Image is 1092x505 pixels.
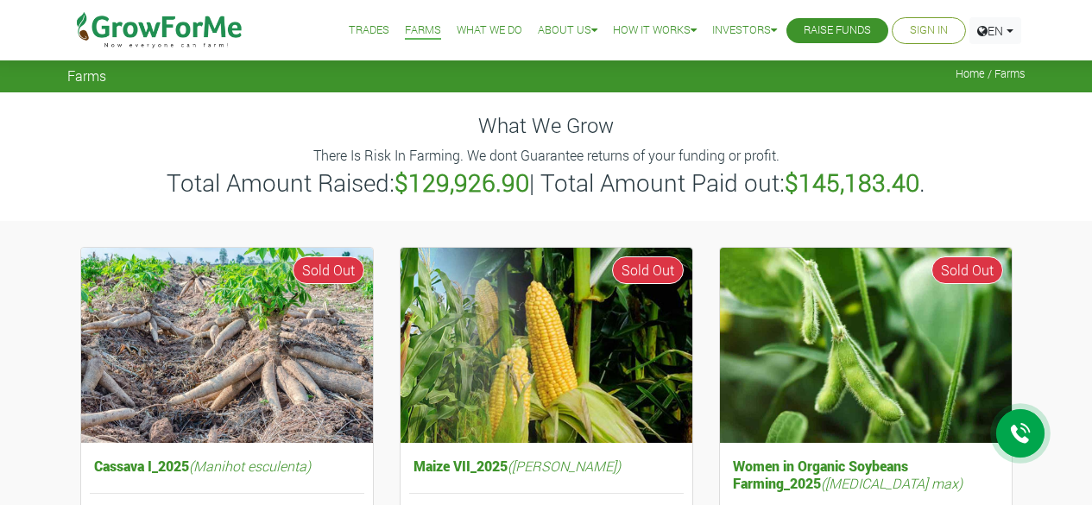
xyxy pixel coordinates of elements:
[457,22,522,40] a: What We Do
[508,457,621,475] i: ([PERSON_NAME])
[612,256,684,284] span: Sold Out
[405,22,441,40] a: Farms
[613,22,697,40] a: How it Works
[90,453,364,478] h5: Cassava I_2025
[81,248,373,444] img: growforme image
[712,22,777,40] a: Investors
[401,248,692,444] img: growforme image
[804,22,871,40] a: Raise Funds
[349,22,389,40] a: Trades
[729,453,1003,495] h5: Women in Organic Soybeans Farming_2025
[969,17,1021,44] a: EN
[70,168,1023,198] h3: Total Amount Raised: | Total Amount Paid out: .
[409,453,684,478] h5: Maize VII_2025
[293,256,364,284] span: Sold Out
[956,67,1026,80] span: Home / Farms
[67,67,106,84] span: Farms
[70,145,1023,166] p: There Is Risk In Farming. We dont Guarantee returns of your funding or profit.
[910,22,948,40] a: Sign In
[720,248,1012,444] img: growforme image
[67,113,1026,138] h4: What We Grow
[931,256,1003,284] span: Sold Out
[821,474,963,492] i: ([MEDICAL_DATA] max)
[189,457,311,475] i: (Manihot esculenta)
[785,167,919,199] b: $145,183.40
[538,22,597,40] a: About Us
[395,167,529,199] b: $129,926.90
